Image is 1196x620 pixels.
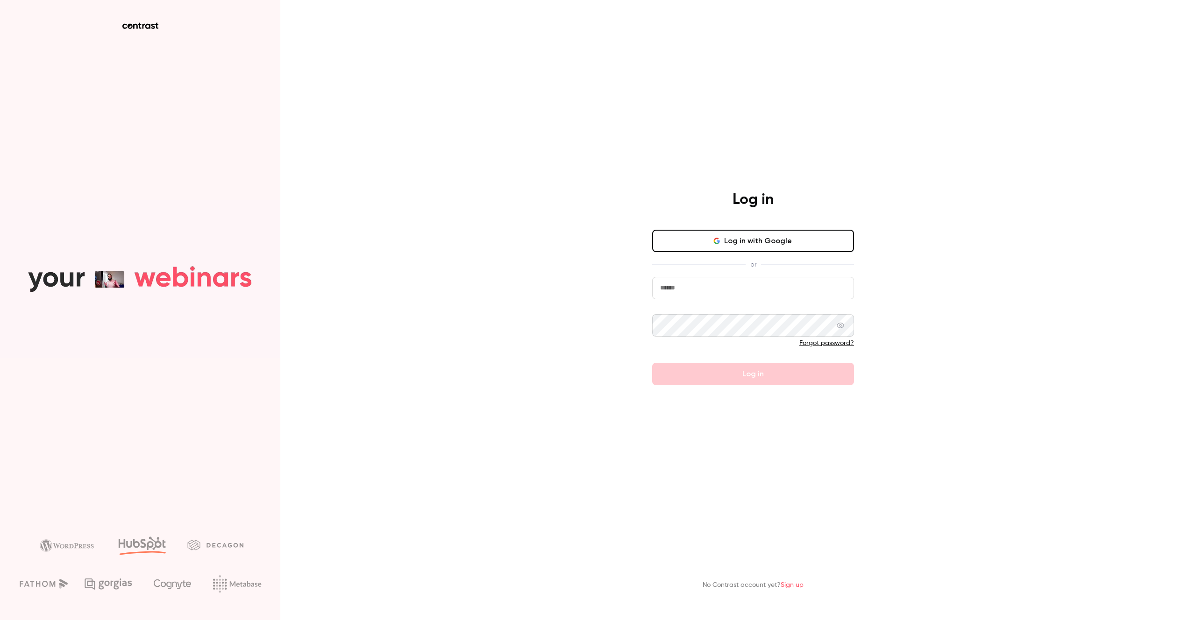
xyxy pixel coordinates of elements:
[187,540,243,550] img: decagon
[781,582,804,588] a: Sign up
[652,230,854,252] button: Log in with Google
[733,190,774,209] h4: Log in
[703,580,804,590] p: No Contrast account yet?
[746,260,761,269] span: or
[799,340,854,346] a: Forgot password?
